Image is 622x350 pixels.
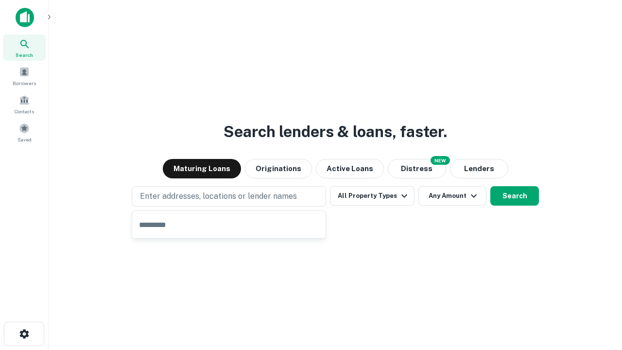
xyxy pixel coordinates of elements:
button: Lenders [450,159,508,178]
button: Search distressed loans with lien and other non-mortgage details. [388,159,446,178]
div: NEW [431,156,450,165]
button: Any Amount [418,186,486,206]
button: Search [490,186,539,206]
a: Saved [3,119,46,145]
span: Borrowers [13,79,36,87]
img: capitalize-icon.png [16,8,34,27]
button: Enter addresses, locations or lender names [132,186,326,207]
a: Search [3,35,46,61]
a: Borrowers [3,63,46,89]
span: Contacts [15,107,34,115]
button: Originations [245,159,312,178]
button: Maturing Loans [163,159,241,178]
a: Contacts [3,91,46,117]
span: Search [16,51,33,59]
iframe: Chat Widget [573,272,622,319]
button: All Property Types [330,186,415,206]
h3: Search lenders & loans, faster. [224,120,447,143]
span: Saved [17,136,32,143]
p: Enter addresses, locations or lender names [140,191,297,202]
button: Active Loans [316,159,384,178]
